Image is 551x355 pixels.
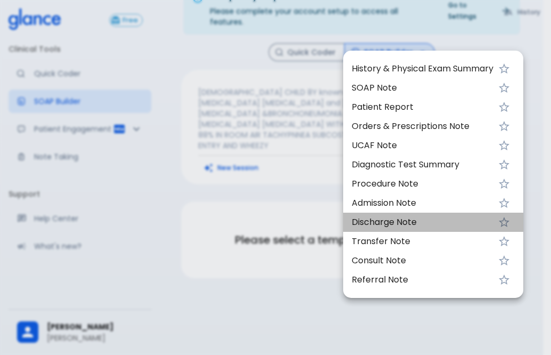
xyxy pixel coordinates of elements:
[352,139,493,152] span: UCAF Note
[493,231,515,252] button: Favorite
[493,173,515,195] button: Favorite
[352,273,493,286] span: Referral Note
[352,235,493,248] span: Transfer Note
[493,116,515,137] button: Favorite
[493,154,515,175] button: Favorite
[352,216,493,229] span: Discharge Note
[493,135,515,156] button: Favorite
[493,77,515,99] button: Favorite
[352,82,493,94] span: SOAP Note
[493,96,515,118] button: Favorite
[352,158,493,171] span: Diagnostic Test Summary
[352,120,493,133] span: Orders & Prescriptions Note
[493,192,515,214] button: Favorite
[493,212,515,233] button: Favorite
[352,62,493,75] span: History & Physical Exam Summary
[493,269,515,291] button: Favorite
[493,58,515,79] button: Favorite
[352,254,493,267] span: Consult Note
[352,101,493,114] span: Patient Report
[493,250,515,271] button: Favorite
[352,197,493,209] span: Admission Note
[352,177,493,190] span: Procedure Note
